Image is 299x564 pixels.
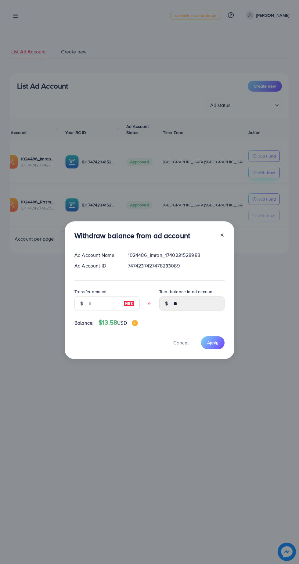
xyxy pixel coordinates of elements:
[70,252,123,259] div: Ad Account Name
[123,262,229,269] div: 7474237427478233089
[201,336,225,349] button: Apply
[117,319,127,326] span: USD
[166,336,196,349] button: Cancel
[99,319,138,326] h4: $13.58
[70,262,123,269] div: Ad Account ID
[132,320,138,326] img: image
[74,231,190,240] h3: Withdraw balance from ad account
[159,289,214,295] label: Total balance in ad account
[124,300,135,307] img: image
[74,289,106,295] label: Transfer amount
[123,252,229,259] div: 1024486_Imran_1740231528988
[74,319,94,326] span: Balance:
[207,340,218,346] span: Apply
[173,339,189,346] span: Cancel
